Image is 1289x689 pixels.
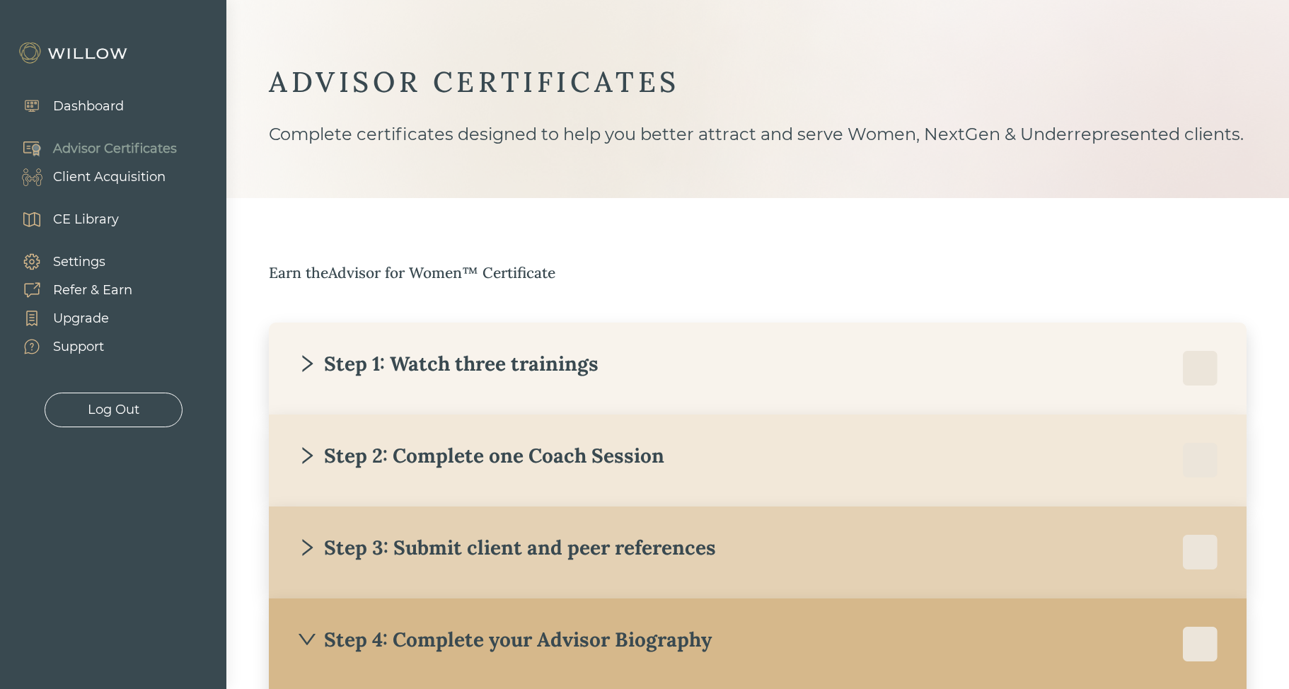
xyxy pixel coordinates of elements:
[297,535,716,560] div: Step 3: Submit client and peer references
[7,304,132,332] a: Upgrade
[269,122,1247,198] div: Complete certificates designed to help you better attract and serve Women, NextGen & Underreprese...
[53,253,105,272] div: Settings
[7,163,177,191] a: Client Acquisition
[53,337,104,357] div: Support
[297,446,317,465] span: right
[53,309,109,328] div: Upgrade
[18,42,131,64] img: Willow
[7,92,124,120] a: Dashboard
[297,351,599,376] div: Step 1: Watch three trainings
[53,139,177,158] div: Advisor Certificates
[53,210,119,229] div: CE Library
[269,262,1247,284] div: Earn the Advisor for Women™ Certificate
[297,630,317,649] span: down
[7,276,132,304] a: Refer & Earn
[53,97,124,116] div: Dashboard
[297,443,664,468] div: Step 2: Complete one Coach Session
[53,281,132,300] div: Refer & Earn
[88,400,139,419] div: Log Out
[53,168,166,187] div: Client Acquisition
[297,354,317,374] span: right
[297,627,712,652] div: Step 4: Complete your Advisor Biography
[7,248,132,276] a: Settings
[269,64,1247,100] div: ADVISOR CERTIFICATES
[7,134,177,163] a: Advisor Certificates
[297,538,317,557] span: right
[7,205,119,233] a: CE Library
